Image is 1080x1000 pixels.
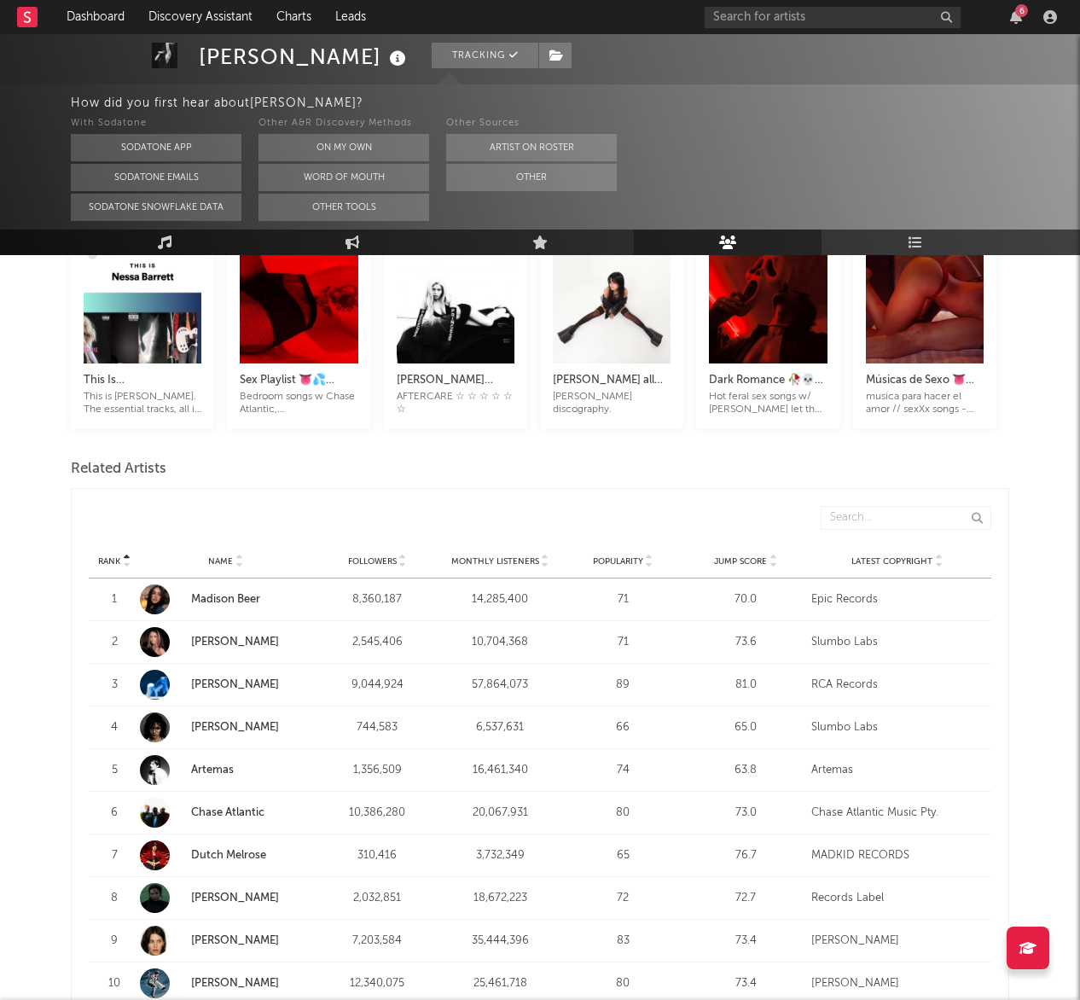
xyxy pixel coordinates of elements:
[320,677,434,694] div: 9,044,924
[811,591,983,608] div: Epic Records
[451,556,539,567] span: Monthly Listeners
[191,765,234,776] a: Artemas
[705,7,961,28] input: Search for artists
[566,719,680,736] div: 66
[709,353,827,416] a: Dark Romance 🥀💀spicy sex playlist (Freaky songs for wattpad, booktok, Hunting [PERSON_NAME], smut...
[258,164,429,191] button: Word Of Mouth
[320,933,434,950] div: 7,203,584
[688,591,803,608] div: 70.0
[191,637,279,648] a: [PERSON_NAME]
[709,391,827,416] div: Hot feral sex songs w/ [PERSON_NAME] let the world burn, [PERSON_NAME], [PERSON_NAME], [PERSON_NA...
[84,370,201,391] div: This Is [PERSON_NAME]
[446,134,617,161] button: Artist on Roster
[191,679,279,690] a: [PERSON_NAME]
[821,506,991,530] input: Search...
[688,847,803,864] div: 76.7
[566,762,680,779] div: 74
[258,134,429,161] button: On My Own
[240,353,357,416] a: Sex Playlist 👅💦Hottest Bedroom Music🔞 ([PERSON_NAME], [PERSON_NAME], Two feet, The NeighbourhoodB...
[71,134,241,161] button: Sodatone App
[566,890,680,907] div: 72
[866,353,984,416] a: Músicas de Sexo 👅 Música para [PERSON_NAME], el sin respeto o cardio | PLAYLIST DE SEXOmusica par...
[97,847,131,864] div: 7
[258,113,429,134] div: Other A&R Discovery Methods
[851,556,932,567] span: Latest Copyright
[140,755,311,785] a: Artemas
[191,850,266,861] a: Dutch Melrose
[714,556,767,567] span: Jump Score
[71,194,241,221] button: Sodatone Snowflake Data
[443,847,557,864] div: 3,732,349
[688,975,803,992] div: 73.4
[97,805,131,822] div: 6
[566,591,680,608] div: 71
[709,370,827,391] div: Dark Romance 🥀💀spicy sex playlist (Freaky songs for wattpad, booktok, Hunting [PERSON_NAME], smut...
[208,556,233,567] span: Name
[140,840,311,870] a: Dutch Melrose
[688,933,803,950] div: 73.4
[97,591,131,608] div: 1
[553,391,671,416] div: [PERSON_NAME] discography.
[97,762,131,779] div: 5
[84,353,201,416] a: This Is [PERSON_NAME]This is [PERSON_NAME]. The essential tracks, all in one playlist.
[97,719,131,736] div: 4
[1010,10,1022,24] button: 6
[240,391,357,416] div: Bedroom songs w Chase Atlantic, [PERSON_NAME], Dark Romance, [PERSON_NAME], Artemas, Dutch Melros...
[320,634,434,651] div: 2,545,406
[566,634,680,651] div: 71
[97,677,131,694] div: 3
[320,591,434,608] div: 8,360,187
[140,627,311,657] a: [PERSON_NAME]
[191,935,279,946] a: [PERSON_NAME]
[811,890,983,907] div: Records Label
[84,391,201,416] div: This is [PERSON_NAME]. The essential tracks, all in one playlist.
[443,719,557,736] div: 6,537,631
[97,933,131,950] div: 9
[199,43,410,71] div: [PERSON_NAME]
[71,113,241,134] div: With Sodatone
[443,890,557,907] div: 18,672,223
[811,719,983,736] div: Slumbo Labs
[320,762,434,779] div: 1,356,509
[566,847,680,864] div: 65
[97,975,131,992] div: 10
[443,677,557,694] div: 57,864,073
[258,194,429,221] button: Other Tools
[566,933,680,950] div: 83
[240,370,357,391] div: Sex Playlist 👅💦Hottest Bedroom Music🔞 ([PERSON_NAME], [PERSON_NAME], Two feet, The Neighbourhood
[688,762,803,779] div: 63.8
[397,370,514,391] div: [PERSON_NAME] Discography
[432,43,538,68] button: Tracking
[140,798,311,828] a: Chase Atlantic
[553,370,671,391] div: [PERSON_NAME] all songs
[98,556,120,567] span: Rank
[191,892,279,904] a: [PERSON_NAME]
[566,677,680,694] div: 89
[443,591,557,608] div: 14,285,400
[811,762,983,779] div: Artemas
[553,353,671,416] a: [PERSON_NAME] all songs[PERSON_NAME] discography.
[140,883,311,913] a: [PERSON_NAME]
[566,975,680,992] div: 80
[140,968,311,998] a: [PERSON_NAME]
[688,890,803,907] div: 72.7
[446,113,617,134] div: Other Sources
[443,634,557,651] div: 10,704,368
[320,847,434,864] div: 310,416
[811,975,983,992] div: [PERSON_NAME]
[397,391,514,416] div: AFTERCARE ☆ ☆ ☆ ☆ ☆ ☆
[443,933,557,950] div: 35,444,396
[97,890,131,907] div: 8
[811,634,983,651] div: Slumbo Labs
[71,93,1080,113] div: How did you first hear about [PERSON_NAME] ?
[446,164,617,191] button: Other
[443,975,557,992] div: 25,461,718
[191,978,279,989] a: [PERSON_NAME]
[811,677,983,694] div: RCA Records
[140,584,311,614] a: Madison Beer
[443,762,557,779] div: 16,461,340
[811,933,983,950] div: [PERSON_NAME]
[688,634,803,651] div: 73.6
[320,975,434,992] div: 12,340,075
[1015,4,1028,17] div: 6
